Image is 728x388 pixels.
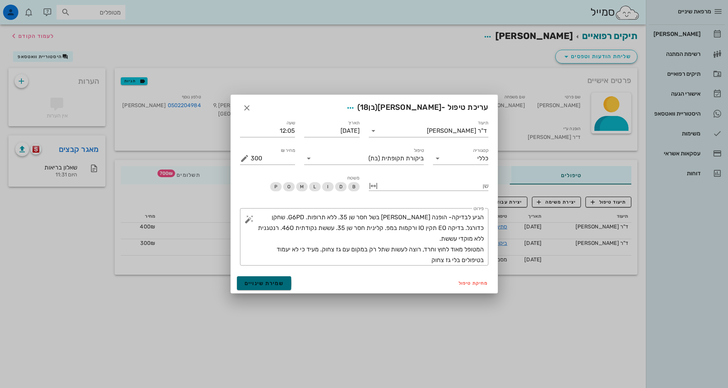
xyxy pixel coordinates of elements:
[478,120,488,126] label: תיעוד
[245,280,284,287] span: שמירת שינויים
[352,182,355,191] span: B
[473,148,488,153] label: קטגוריה
[339,182,342,191] span: D
[414,148,424,153] label: טיפול
[459,280,488,286] span: מחיקת טיפול
[378,103,441,112] span: [PERSON_NAME]
[427,127,487,134] div: ד"ר [PERSON_NAME]
[327,182,328,191] span: I
[281,148,295,153] label: מחיר ₪
[347,120,360,126] label: תאריך
[274,182,277,191] span: P
[369,125,488,137] div: תיעודד"ר [PERSON_NAME]
[360,103,369,112] span: 18
[344,101,488,115] span: עריכת טיפול -
[313,182,316,191] span: L
[300,182,303,191] span: M
[381,155,424,162] span: ביקורת תקופתית
[456,278,491,289] button: מחיקת טיפול
[357,103,378,112] span: (בן )
[287,120,295,126] label: שעה
[237,276,292,290] button: שמירת שינויים
[240,154,249,163] button: מחיר ₪ appended action
[347,175,359,181] span: משטח
[368,155,380,162] span: (בת)
[473,206,484,212] label: פירוט
[287,182,290,191] span: O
